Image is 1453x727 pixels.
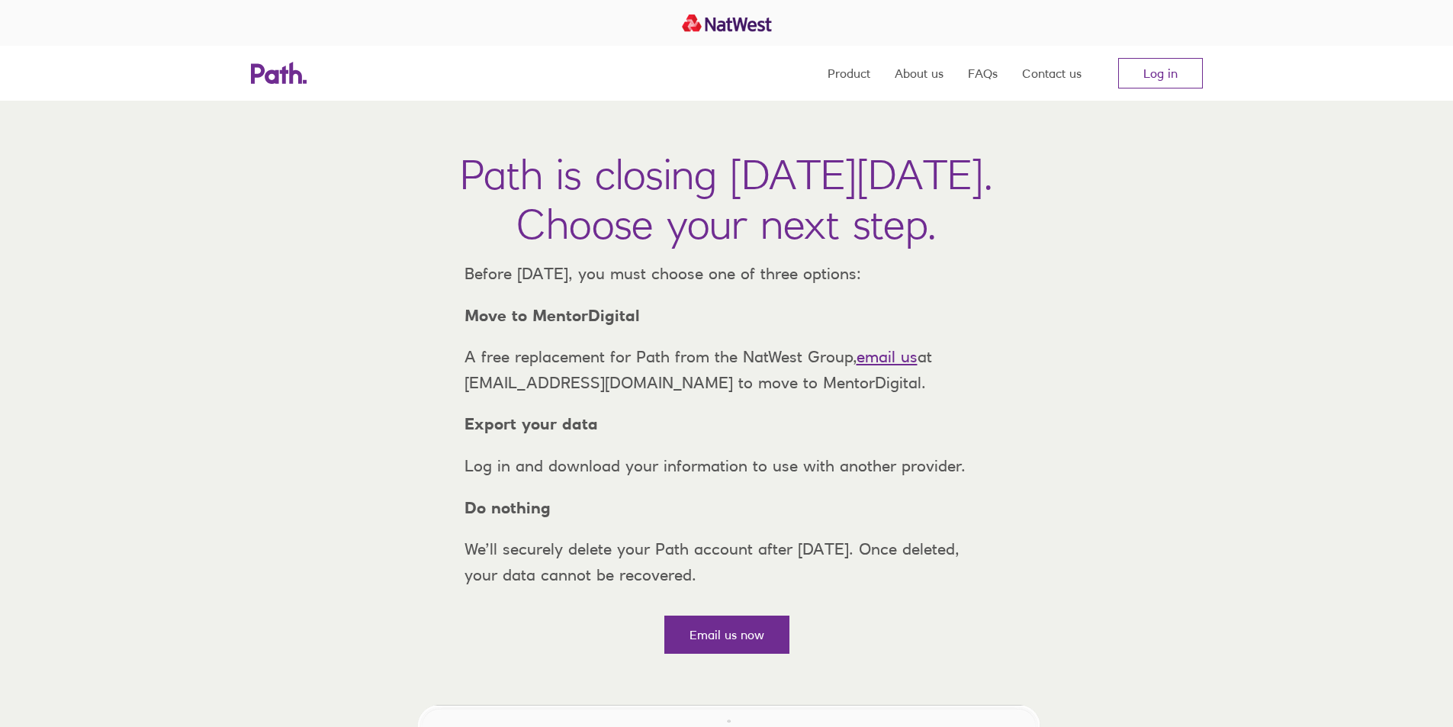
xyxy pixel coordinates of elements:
[664,616,789,654] a: Email us now
[465,498,551,517] strong: Do nothing
[465,306,640,325] strong: Move to MentorDigital
[857,347,918,366] a: email us
[895,46,943,101] a: About us
[452,261,1001,287] p: Before [DATE], you must choose one of three options:
[1022,46,1082,101] a: Contact us
[1118,58,1203,88] a: Log in
[452,453,1001,479] p: Log in and download your information to use with another provider.
[828,46,870,101] a: Product
[452,344,1001,395] p: A free replacement for Path from the NatWest Group, at [EMAIL_ADDRESS][DOMAIN_NAME] to move to Me...
[968,46,998,101] a: FAQs
[452,536,1001,587] p: We’ll securely delete your Path account after [DATE]. Once deleted, your data cannot be recovered.
[465,414,598,433] strong: Export your data
[460,150,993,249] h1: Path is closing [DATE][DATE]. Choose your next step.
